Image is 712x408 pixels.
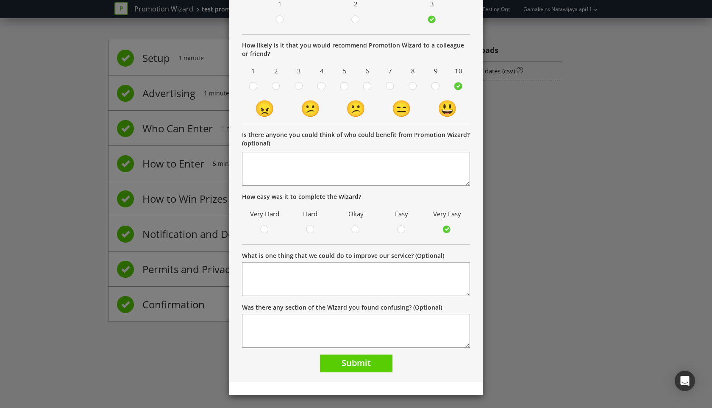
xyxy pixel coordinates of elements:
[320,355,392,373] button: Submit
[335,64,354,78] span: 5
[242,97,288,120] td: 😠
[449,64,468,78] span: 10
[426,64,445,78] span: 9
[358,64,377,78] span: 6
[288,97,334,120] td: 😕
[242,252,444,260] label: What is one thing that we could do to improve our service? (Optional)
[292,207,329,221] span: Hard
[242,303,442,312] label: Was there any section of the Wizard you found confusing? (Optional)
[267,64,286,78] span: 2
[383,207,420,221] span: Easy
[333,97,379,120] td: 😕
[242,193,470,201] p: How easy was it to complete the Wizard?
[675,371,695,391] div: Open Intercom Messenger
[244,64,263,78] span: 1
[242,41,470,58] p: How likely is it that you would recommend Promotion Wizard to a colleague or friend?
[290,64,309,78] span: 3
[337,207,375,221] span: Okay
[424,97,470,120] td: 😃
[246,207,284,221] span: Very Hard
[242,131,470,148] p: Is there anyone you could think of who could benefit from Promotion Wizard? (optional)
[381,64,400,78] span: 7
[428,207,466,221] span: Very Easy
[312,64,331,78] span: 4
[379,97,425,120] td: 😑
[342,357,371,369] span: Submit
[404,64,423,78] span: 8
